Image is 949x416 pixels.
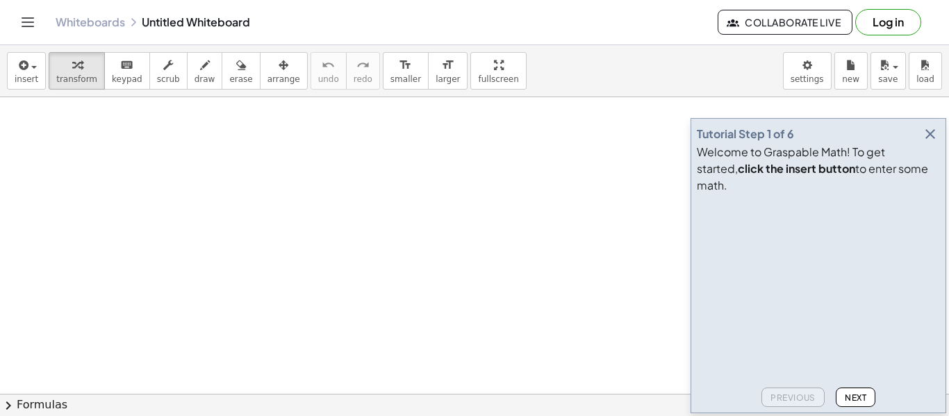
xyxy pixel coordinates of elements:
[383,52,429,90] button: format_sizesmaller
[260,52,308,90] button: arrange
[390,74,421,84] span: smaller
[470,52,526,90] button: fullscreen
[229,74,252,84] span: erase
[104,52,150,90] button: keyboardkeypad
[783,52,832,90] button: settings
[441,57,454,74] i: format_size
[222,52,260,90] button: erase
[478,74,518,84] span: fullscreen
[267,74,300,84] span: arrange
[878,74,898,84] span: save
[356,57,370,74] i: redo
[56,74,97,84] span: transform
[697,126,794,142] div: Tutorial Step 1 of 6
[738,161,855,176] b: click the insert button
[729,16,841,28] span: Collaborate Live
[870,52,906,90] button: save
[845,392,866,403] span: Next
[49,52,105,90] button: transform
[428,52,468,90] button: format_sizelarger
[697,144,940,194] div: Welcome to Graspable Math! To get started, to enter some math.
[318,74,339,84] span: undo
[195,74,215,84] span: draw
[7,52,46,90] button: insert
[354,74,372,84] span: redo
[718,10,852,35] button: Collaborate Live
[311,52,347,90] button: undoundo
[855,9,921,35] button: Log in
[149,52,188,90] button: scrub
[834,52,868,90] button: new
[346,52,380,90] button: redoredo
[112,74,142,84] span: keypad
[17,11,39,33] button: Toggle navigation
[836,388,875,407] button: Next
[791,74,824,84] span: settings
[909,52,942,90] button: load
[187,52,223,90] button: draw
[157,74,180,84] span: scrub
[15,74,38,84] span: insert
[436,74,460,84] span: larger
[842,74,859,84] span: new
[322,57,335,74] i: undo
[399,57,412,74] i: format_size
[916,74,934,84] span: load
[120,57,133,74] i: keyboard
[56,15,125,29] a: Whiteboards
